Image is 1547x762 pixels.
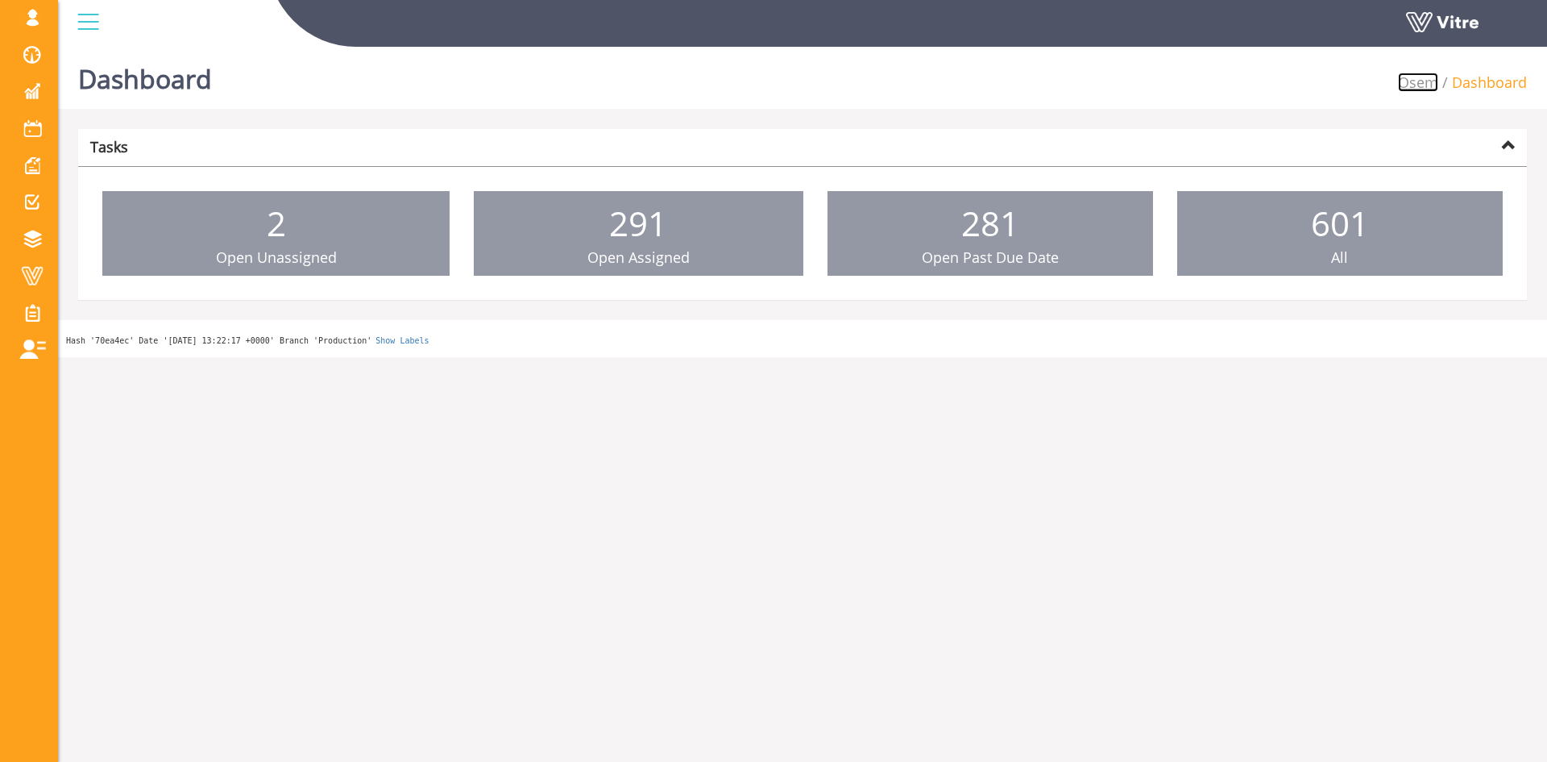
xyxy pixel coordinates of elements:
span: 291 [609,200,667,246]
a: Osem [1398,73,1438,92]
span: All [1331,248,1348,267]
li: Dashboard [1438,73,1527,94]
a: 2 Open Unassigned [102,191,450,277]
span: Open Assigned [587,248,690,267]
span: 2 [267,200,286,246]
a: 281 Open Past Due Date [827,191,1153,277]
a: 601 All [1177,191,1503,277]
span: 281 [961,200,1019,246]
a: Show Labels [375,336,429,345]
span: 601 [1311,200,1369,246]
span: Open Past Due Date [922,248,1059,267]
a: 291 Open Assigned [474,191,803,277]
span: Open Unassigned [216,248,337,267]
span: Hash '70ea4ec' Date '[DATE] 13:22:17 +0000' Branch 'Production' [66,336,371,345]
h1: Dashboard [78,40,212,109]
strong: Tasks [90,137,128,156]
